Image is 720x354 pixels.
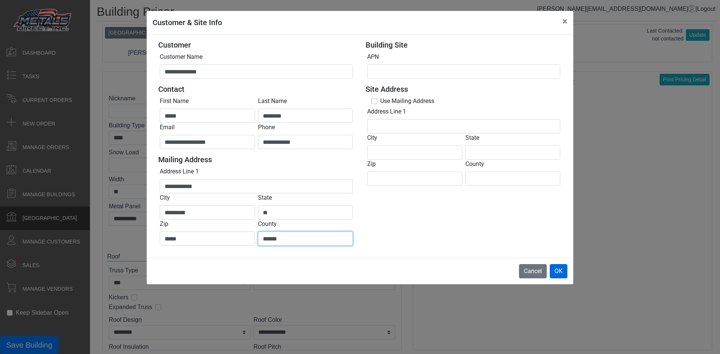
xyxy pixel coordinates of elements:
label: Zip [367,160,376,169]
label: APN [367,52,379,61]
label: City [367,133,377,142]
label: County [258,220,277,229]
h5: Customer [158,40,354,49]
label: County [465,160,484,169]
h5: Customer & Site Info [153,17,222,28]
label: Zip [160,220,168,229]
h5: Site Address [366,85,562,94]
label: Email [160,123,175,132]
button: OK [550,264,567,278]
label: Use Mailing Address [380,97,434,106]
button: Close [556,11,573,32]
label: Customer Name [160,52,202,61]
label: City [160,193,170,202]
label: Phone [258,123,275,132]
label: Address Line 1 [367,107,406,116]
label: First Name [160,97,189,106]
label: Last Name [258,97,287,106]
h5: Contact [158,85,354,94]
h5: Mailing Address [158,155,354,164]
label: State [465,133,479,142]
h5: Building Site [366,40,562,49]
button: Cancel [519,264,547,278]
label: Address Line 1 [160,167,199,176]
label: State [258,193,272,202]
